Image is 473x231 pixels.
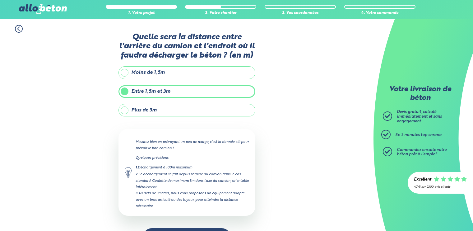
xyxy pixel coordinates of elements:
[265,11,336,16] div: 3. Vos coordonnées
[136,164,249,171] div: Déchargement à 100m maximum
[136,171,249,190] div: Le déchargement se fait depuis l'arrière du camion dans le cas standard. Goulotte de maximum 3m d...
[118,66,255,79] label: Moins de 1,5m
[185,11,256,16] div: 2. Votre chantier
[418,207,466,224] iframe: Help widget launcher
[19,4,67,14] img: allobéton
[136,166,138,169] strong: 1.
[344,11,415,16] div: 4. Votre commande
[136,139,249,151] p: Mesurez bien en prévoyant un peu de marge, c'est la donnée clé pour prévoir le bon camion !
[136,173,138,176] strong: 2.
[136,190,249,209] div: Au delà de 3mètres, nous vous proposons un équipement adapté avec un bras articulé ou des tuyaux ...
[136,192,138,195] strong: 3.
[118,85,255,98] label: Entre 1,5m et 3m
[136,155,249,161] p: Quelques précisions
[118,33,255,60] label: Quelle sera la distance entre l'arrière du camion et l'endroit où il faudra décharger le béton ? ...
[106,11,177,16] div: 1. Votre projet
[118,104,255,116] label: Plus de 3m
